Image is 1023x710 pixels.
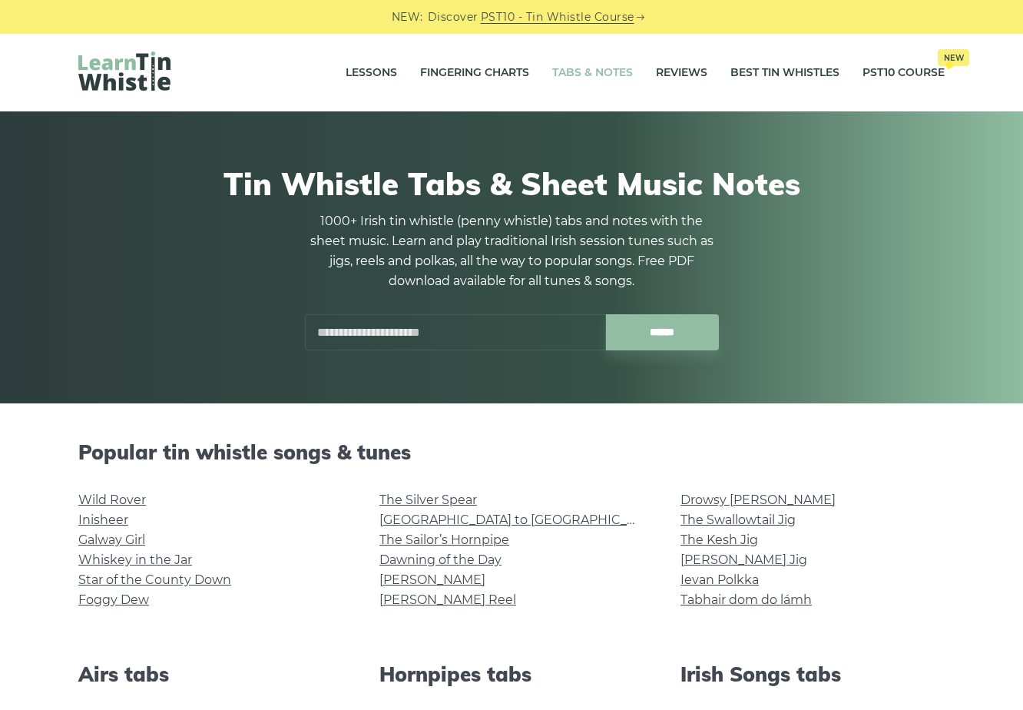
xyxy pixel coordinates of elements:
[304,211,719,291] p: 1000+ Irish tin whistle (penny whistle) tabs and notes with the sheet music. Learn and play tradi...
[656,54,707,92] a: Reviews
[78,532,145,547] a: Galway Girl
[346,54,397,92] a: Lessons
[552,54,633,92] a: Tabs & Notes
[379,592,516,607] a: [PERSON_NAME] Reel
[730,54,839,92] a: Best Tin Whistles
[78,572,231,587] a: Star of the County Down
[680,662,945,686] h2: Irish Songs tabs
[680,552,807,567] a: [PERSON_NAME] Jig
[78,513,128,527] a: Inisheer
[379,493,477,507] a: The Silver Spear
[420,54,529,92] a: Fingering Charts
[680,532,758,547] a: The Kesh Jig
[938,49,969,66] span: New
[680,493,836,507] a: Drowsy [PERSON_NAME]
[78,592,149,607] a: Foggy Dew
[78,51,170,91] img: LearnTinWhistle.com
[78,165,945,202] h1: Tin Whistle Tabs & Sheet Music Notes
[379,572,485,587] a: [PERSON_NAME]
[78,493,146,507] a: Wild Rover
[78,552,192,567] a: Whiskey in the Jar
[680,513,796,527] a: The Swallowtail Jig
[78,440,945,464] h2: Popular tin whistle songs & tunes
[862,54,945,92] a: PST10 CourseNew
[78,662,343,686] h2: Airs tabs
[379,532,509,547] a: The Sailor’s Hornpipe
[680,572,759,587] a: Ievan Polkka
[379,513,663,527] a: [GEOGRAPHIC_DATA] to [GEOGRAPHIC_DATA]
[680,592,812,607] a: Tabhair dom do lámh
[379,662,644,686] h2: Hornpipes tabs
[379,552,502,567] a: Dawning of the Day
